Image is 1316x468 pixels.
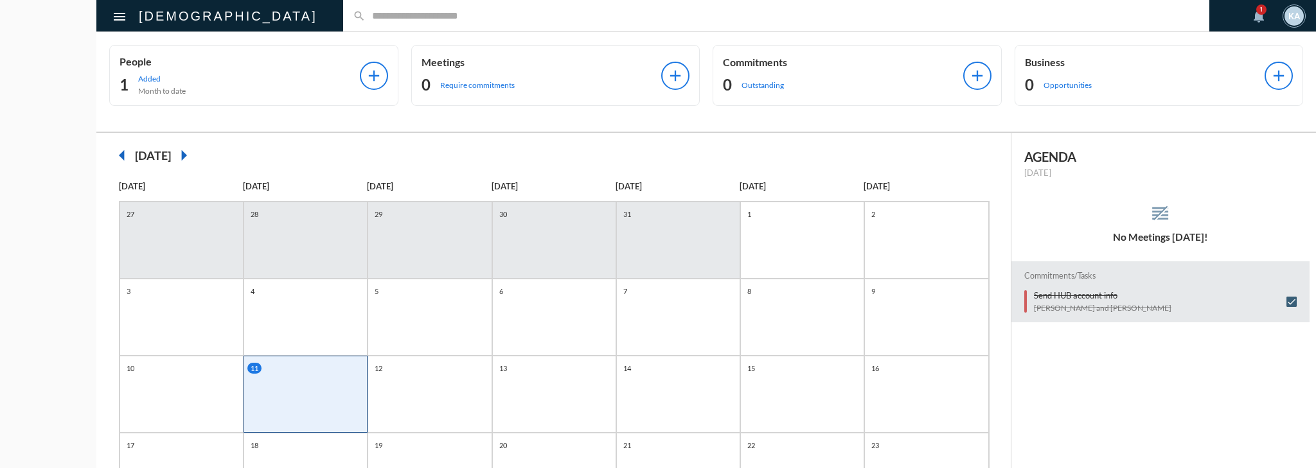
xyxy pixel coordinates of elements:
[1025,74,1034,95] h2: 0
[1024,271,1297,281] h2: Commitments/Tasks
[666,67,684,85] mat-icon: add
[135,148,171,162] h2: [DATE]
[371,363,386,374] p: 12
[1024,168,1297,178] p: [DATE]
[1285,6,1304,26] div: KA
[868,363,882,374] p: 16
[744,440,758,451] p: 22
[1256,4,1267,15] div: 1
[1034,303,1171,313] p: [PERSON_NAME] and [PERSON_NAME]
[1011,231,1310,243] h5: No Meetings [DATE]!
[496,440,510,451] p: 20
[496,209,510,220] p: 30
[171,143,197,168] mat-icon: arrow_right
[1251,8,1267,24] mat-icon: notifications
[744,286,754,297] p: 8
[353,10,366,22] mat-icon: search
[723,74,732,95] h2: 0
[968,67,986,85] mat-icon: add
[138,74,186,83] p: Added
[616,181,740,191] p: [DATE]
[620,440,634,451] p: 21
[868,209,878,220] p: 2
[422,56,662,68] p: Meetings
[1024,149,1297,164] h2: AGENDA
[868,286,878,297] p: 9
[620,363,634,374] p: 14
[1034,290,1171,300] p: Send HUB account info
[371,209,386,220] p: 29
[123,363,138,374] p: 10
[123,209,138,220] p: 27
[864,181,988,191] p: [DATE]
[365,67,383,85] mat-icon: add
[620,209,634,220] p: 31
[247,363,262,374] p: 11
[247,209,262,220] p: 28
[139,6,317,26] h2: [DEMOGRAPHIC_DATA]
[422,74,431,95] h2: 0
[744,363,758,374] p: 15
[440,80,515,90] p: Require commitments
[742,80,784,90] p: Outstanding
[496,286,506,297] p: 6
[119,181,243,191] p: [DATE]
[120,74,129,95] h2: 1
[1025,56,1265,68] p: Business
[740,181,864,191] p: [DATE]
[868,440,882,451] p: 23
[247,440,262,451] p: 18
[247,286,258,297] p: 4
[496,363,510,374] p: 13
[107,3,132,29] button: Toggle sidenav
[109,143,135,168] mat-icon: arrow_left
[138,86,186,96] p: Month to date
[744,209,754,220] p: 1
[367,181,491,191] p: [DATE]
[120,55,360,67] p: People
[492,181,616,191] p: [DATE]
[1270,67,1288,85] mat-icon: add
[1044,80,1092,90] p: Opportunities
[123,440,138,451] p: 17
[371,440,386,451] p: 19
[1150,203,1171,224] mat-icon: reorder
[620,286,630,297] p: 7
[112,9,127,24] mat-icon: Side nav toggle icon
[723,56,963,68] p: Commitments
[123,286,134,297] p: 3
[243,181,367,191] p: [DATE]
[371,286,382,297] p: 5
